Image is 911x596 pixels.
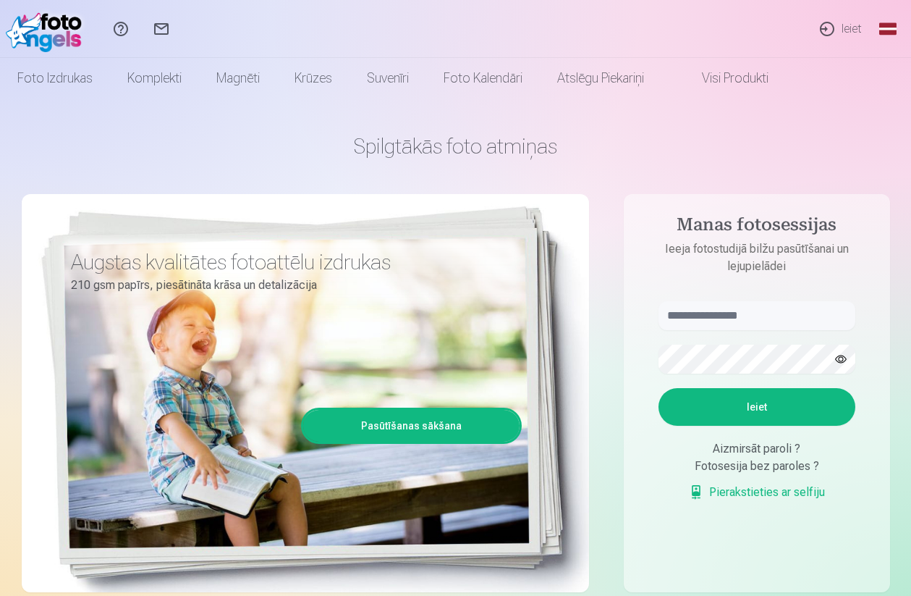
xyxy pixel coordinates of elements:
a: Krūzes [277,58,349,98]
a: Pasūtīšanas sākšana [303,410,520,442]
a: Atslēgu piekariņi [540,58,661,98]
button: Ieiet [658,388,855,426]
a: Pierakstieties ar selfiju [689,484,825,501]
div: Fotosesija bez paroles ? [658,458,855,475]
a: Visi produkti [661,58,786,98]
img: /fa1 [6,6,89,52]
h1: Spilgtākās foto atmiņas [22,133,890,159]
div: Aizmirsāt paroli ? [658,440,855,458]
a: Komplekti [110,58,199,98]
a: Magnēti [199,58,277,98]
a: Suvenīri [349,58,426,98]
p: Ieeja fotostudijā bilžu pasūtīšanai un lejupielādei [644,240,870,275]
p: 210 gsm papīrs, piesātināta krāsa un detalizācija [71,275,511,295]
h4: Manas fotosessijas [644,214,870,240]
a: Foto kalendāri [426,58,540,98]
h3: Augstas kvalitātes fotoattēlu izdrukas [71,249,511,275]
